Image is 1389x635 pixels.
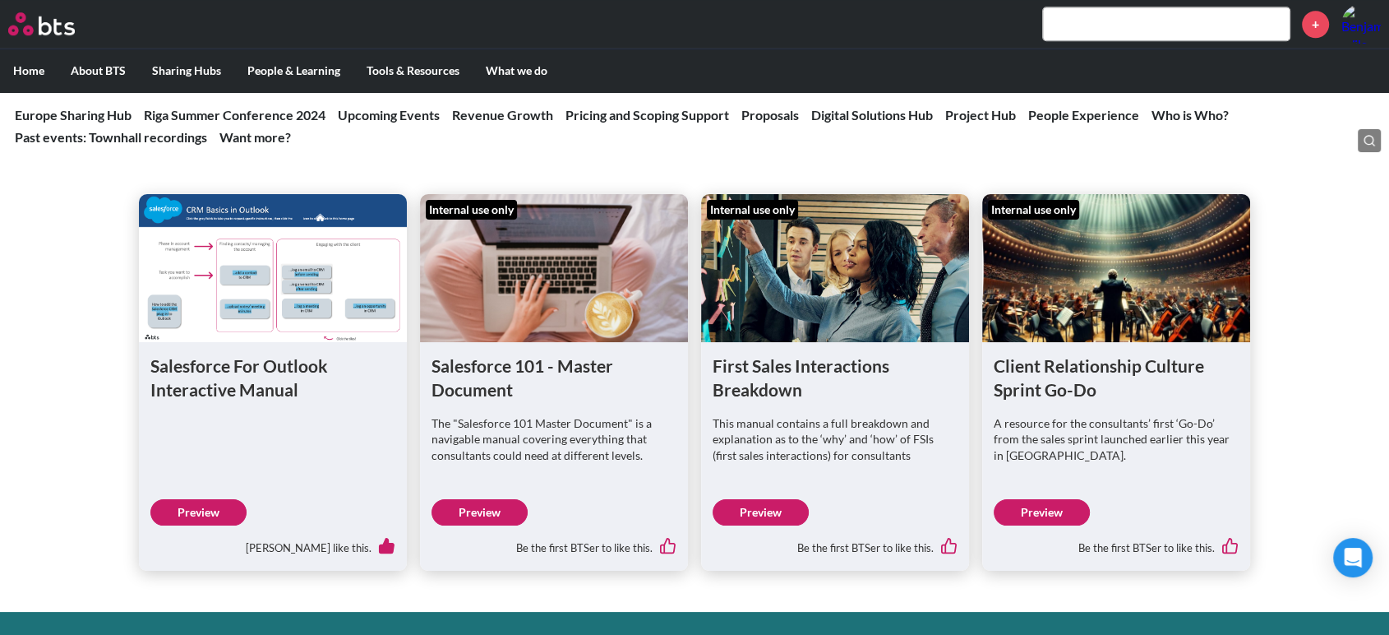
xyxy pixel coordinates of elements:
[994,354,1239,402] h1: Client Relationship Culture Sprint Go-Do
[741,107,799,123] a: Proposals
[994,526,1239,560] div: Be the first BTSer to like this.
[338,107,440,123] a: Upcoming Events
[988,200,1079,220] div: Internal use only
[713,415,958,464] p: This manual contains a full breakdown and explanation as to the ‘why’ and ‘how’ of FSIs (first sa...
[1333,538,1373,577] div: Open Intercom Messenger
[431,499,528,526] a: Preview
[713,354,958,402] h1: First Sales Interactions Breakdown
[1151,107,1229,123] a: Who is Who?
[1302,11,1329,38] a: +
[811,107,933,123] a: Digital Solutions Hub
[234,49,353,92] label: People & Learning
[1341,4,1381,44] img: Benjamin Wilcock
[139,49,234,92] label: Sharing Hubs
[150,526,395,560] div: [PERSON_NAME] like this.
[713,526,958,560] div: Be the first BTSer to like this.
[945,107,1016,123] a: Project Hub
[353,49,473,92] label: Tools & Resources
[431,354,676,402] h1: Salesforce 101 - Master Document
[707,200,798,220] div: Internal use only
[15,129,207,145] a: Past events: Townhall recordings
[8,12,105,35] a: Go home
[565,107,729,123] a: Pricing and Scoping Support
[426,200,517,220] div: Internal use only
[58,49,139,92] label: About BTS
[473,49,561,92] label: What we do
[431,526,676,560] div: Be the first BTSer to like this.
[8,12,75,35] img: BTS Logo
[144,107,325,123] a: Riga Summer Conference 2024
[994,415,1239,464] p: A resource for the consultants’ first ‘Go-Do’ from the sales sprint launched earlier this year in...
[994,499,1090,526] a: Preview
[150,354,395,402] h1: Salesforce For Outlook Interactive Manual
[219,129,291,145] a: Want more?
[15,107,132,123] a: Europe Sharing Hub
[431,415,676,464] p: The "Salesforce 101 Master Document" is a navigable manual covering everything that consultants c...
[713,499,809,526] a: Preview
[150,499,247,526] a: Preview
[1028,107,1139,123] a: People Experience
[1341,4,1381,44] a: Profile
[452,107,553,123] a: Revenue Growth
